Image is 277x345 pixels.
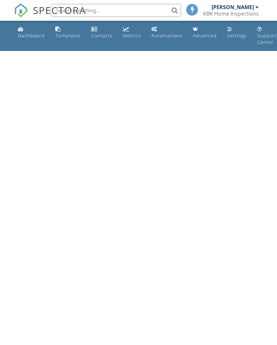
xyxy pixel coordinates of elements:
[123,32,141,39] div: Metrics
[15,23,48,42] a: Dashboard
[190,23,219,42] a: Advanced
[203,10,259,17] div: KBK Home Inspections
[18,32,45,39] div: Dashboard
[149,23,185,42] a: Automations (Basic)
[227,32,247,39] div: Settings
[193,32,217,39] div: Advanced
[14,3,28,18] img: The Best Home Inspection Software - Spectora
[33,3,86,17] span: SPECTORA
[14,9,86,22] a: SPECTORA
[257,32,277,45] div: Support Center
[53,23,83,42] a: Templates
[120,23,144,42] a: Metrics
[212,4,254,10] div: [PERSON_NAME]
[151,32,182,39] div: Automations
[91,32,113,39] div: Contacts
[89,23,115,42] a: Contacts
[51,4,181,17] input: Search everything...
[55,32,81,39] div: Templates
[225,23,249,42] a: Settings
